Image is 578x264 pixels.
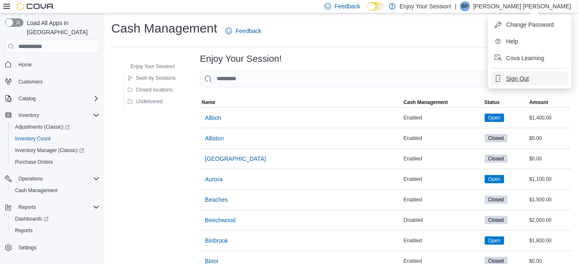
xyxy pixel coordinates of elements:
[488,217,504,223] font: Closed
[506,54,545,62] span: Cova Learning
[18,79,43,85] span: Customers
[12,122,73,132] a: Adjustments (Classic)
[12,185,100,195] span: Cash Management
[491,35,568,48] button: Help
[15,228,33,234] font: Reports
[12,214,100,224] span: Dashboards
[460,1,470,11] div: Braxton Paton Tilbury
[529,99,548,105] font: Amount
[18,204,36,211] span: Reports
[8,145,103,156] a: Inventory Manager (Classic)
[488,135,504,142] span: Closed
[8,121,103,133] a: Adjustments (Classic)
[491,72,568,85] button: Sign Out
[485,175,504,183] span: Open
[404,156,422,162] font: Enabled
[2,93,103,104] button: Catalog
[202,191,231,208] button: Beaches
[18,244,36,251] span: Settings
[485,99,500,105] font: Status
[15,60,35,70] a: Home
[485,216,508,224] span: Closed
[202,99,215,105] font: Name
[404,99,448,105] font: Cash Management
[12,185,61,195] a: Cash Management
[12,226,36,236] a: Reports
[529,99,548,106] span: Amount
[205,217,235,223] font: Beechwood
[205,196,228,203] font: Beaches
[205,114,221,121] font: Albion
[404,99,448,106] span: Cash Management
[528,215,571,225] div: $2,000.00
[473,1,571,11] p: [PERSON_NAME] [PERSON_NAME]
[18,175,43,182] span: Operations
[485,114,504,122] span: Open
[528,174,571,184] div: $1,100.00
[200,97,402,107] button: Name
[528,236,571,246] div: $1,800.00
[205,237,228,244] font: Binbrook
[15,202,100,212] span: Reports
[27,20,88,36] font: Load All Apps in [GEOGRAPHIC_DATA]
[202,232,231,249] button: Binbrook
[404,135,422,141] font: Enabled
[528,97,571,107] button: Amount
[15,242,100,253] span: Settings
[12,157,56,167] a: Purchase Orders
[15,187,57,194] span: Cash Management
[483,97,528,107] button: Status
[15,110,42,120] button: Inventory
[124,96,166,107] button: Undelivered
[12,214,52,224] a: Dashboards
[491,18,568,31] button: Change Password
[335,2,360,10] span: Feedback
[17,2,54,10] img: Cova
[2,76,103,88] button: Customers
[12,145,87,155] a: Inventory Manager (Classic)
[15,124,70,130] span: Adjustments (Classic)
[404,176,422,182] font: Enabled
[15,174,100,184] span: Operations
[485,134,508,142] span: Closed
[8,213,103,225] a: Dashboards
[528,195,571,205] div: $1,500.00
[485,236,504,245] span: Open
[12,226,100,236] span: Reports
[12,157,100,167] span: Purchase Orders
[485,99,500,106] span: Status
[8,225,103,236] button: Reports
[202,150,269,167] button: [GEOGRAPHIC_DATA]
[136,75,176,81] span: Sesh by Sessions
[12,134,100,144] span: Inventory Count
[18,95,36,102] span: Catalog
[202,130,227,147] button: Alliston
[235,28,261,34] font: Feedback
[402,97,483,107] button: Cash Management
[205,155,266,162] font: [GEOGRAPHIC_DATA]
[488,238,501,244] font: Open
[506,74,529,83] span: Sign Out
[491,51,568,65] button: Cova Learning
[404,238,422,244] font: Enabled
[367,2,385,11] input: Dark Mode
[8,156,103,168] button: Purchase Orders
[488,114,501,122] span: Open
[222,23,264,39] a: Feedback
[202,171,226,188] button: Aurora
[15,94,39,104] button: Catalog
[205,135,224,142] font: Alliston
[15,159,53,165] span: Purchase Orders
[202,109,225,126] button: Albion
[488,176,501,182] font: Open
[8,133,103,145] button: Inventory Count
[15,135,51,142] span: Inventory Count
[485,155,508,163] span: Closed
[202,99,215,106] span: Name
[488,156,504,162] font: Closed
[488,258,504,264] font: Closed
[506,37,519,46] span: Help
[15,216,49,222] span: Dashboards
[124,85,176,95] button: Closed locations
